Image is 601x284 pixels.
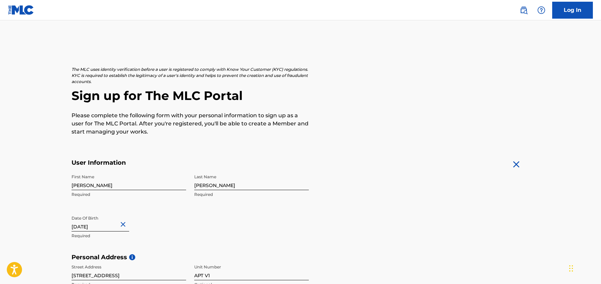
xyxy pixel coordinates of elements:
p: The MLC uses identity verification before a user is registered to comply with Know Your Customer ... [72,66,309,85]
div: Drag [569,258,573,279]
iframe: Chat Widget [567,251,601,284]
p: Required [72,191,186,198]
h5: User Information [72,159,309,167]
h5: Personal Address [72,253,530,261]
img: help [537,6,545,14]
p: Please complete the following form with your personal information to sign up as a user for The ML... [72,111,309,136]
span: i [129,254,135,260]
a: Public Search [517,3,530,17]
p: Required [72,233,186,239]
p: Required [194,191,309,198]
div: Help [535,3,548,17]
button: Close [119,214,129,235]
img: search [520,6,528,14]
img: close [511,159,522,170]
h2: Sign up for The MLC Portal [72,88,530,103]
a: Log In [552,2,593,19]
img: MLC Logo [8,5,34,15]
